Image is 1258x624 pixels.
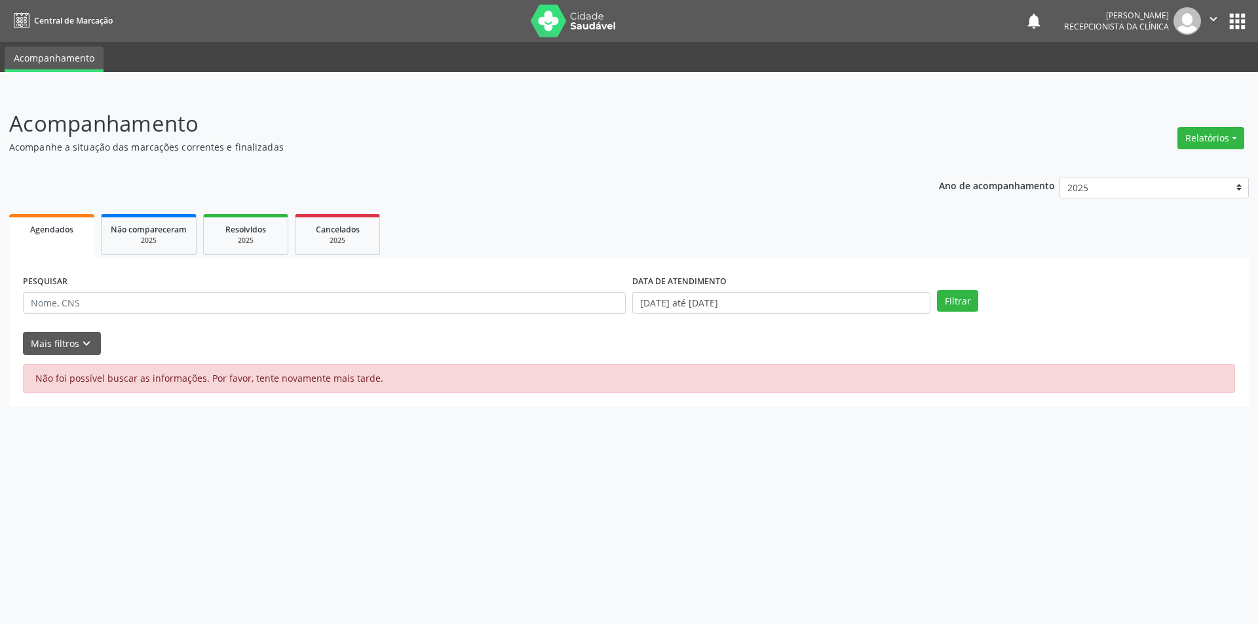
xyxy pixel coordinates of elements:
span: Central de Marcação [34,15,113,26]
span: Resolvidos [225,224,266,235]
a: Acompanhamento [5,46,104,72]
span: Agendados [30,224,73,235]
button: apps [1226,10,1249,33]
div: Não foi possível buscar as informações. Por favor, tente novamente mais tarde. [23,364,1235,393]
div: 2025 [305,236,370,246]
p: Acompanhe a situação das marcações correntes e finalizadas [9,140,877,154]
a: Central de Marcação [9,10,113,31]
button: Filtrar [937,290,978,312]
p: Ano de acompanhamento [939,177,1055,193]
input: Nome, CNS [23,292,626,314]
img: img [1173,7,1201,35]
button: Relatórios [1177,127,1244,149]
span: Cancelados [316,224,360,235]
button:  [1201,7,1226,35]
input: Selecione um intervalo [632,292,930,314]
div: 2025 [213,236,278,246]
span: Não compareceram [111,224,187,235]
label: DATA DE ATENDIMENTO [632,272,727,292]
button: Mais filtroskeyboard_arrow_down [23,332,101,355]
i: keyboard_arrow_down [79,337,94,351]
i:  [1206,12,1221,26]
button: notifications [1025,12,1043,30]
div: 2025 [111,236,187,246]
p: Acompanhamento [9,107,877,140]
div: [PERSON_NAME] [1064,10,1169,21]
label: PESQUISAR [23,272,67,292]
span: Recepcionista da clínica [1064,21,1169,32]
